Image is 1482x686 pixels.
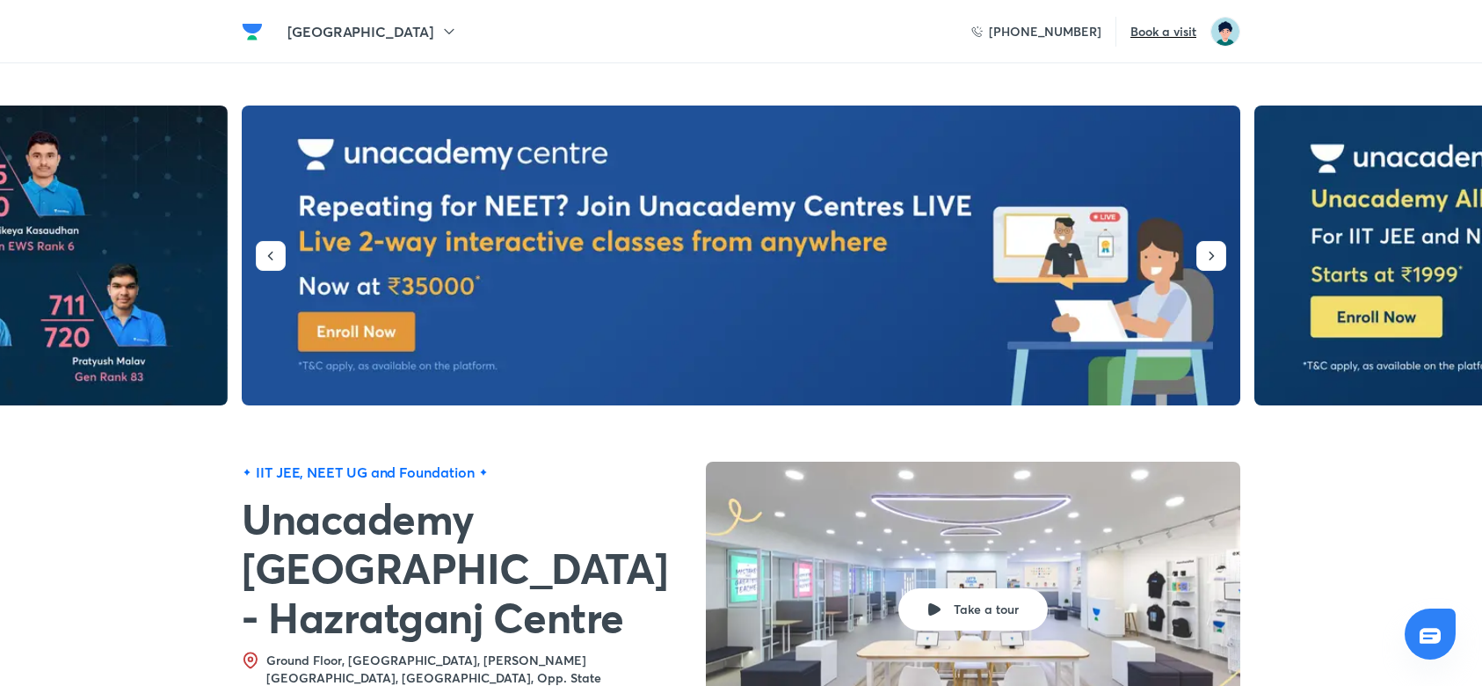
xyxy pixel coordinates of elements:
h5: [GEOGRAPHIC_DATA] [287,21,433,42]
h5: IIT JEE, NEET UG and Foundation [256,462,475,483]
h6: [PHONE_NUMBER] [989,23,1101,40]
a: IMAGE IMAge [242,106,1240,408]
h1: Unacademy [GEOGRAPHIC_DATA] - Hazratganj Centre [242,493,692,641]
span: Take a tour [954,601,1019,618]
img: IMAGE IMAge [242,106,1240,405]
img: location-mark [242,652,259,669]
img: blue-star [242,467,252,478]
h6: Book a visit [1130,23,1196,40]
button: Take a tour [898,588,1048,631]
img: Priyanka Ramchandani [1210,17,1240,47]
a: [PHONE_NUMBER] [971,23,1101,40]
a: Company Logo [242,21,270,42]
img: blue-star [478,467,489,478]
img: Company Logo [242,21,263,42]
